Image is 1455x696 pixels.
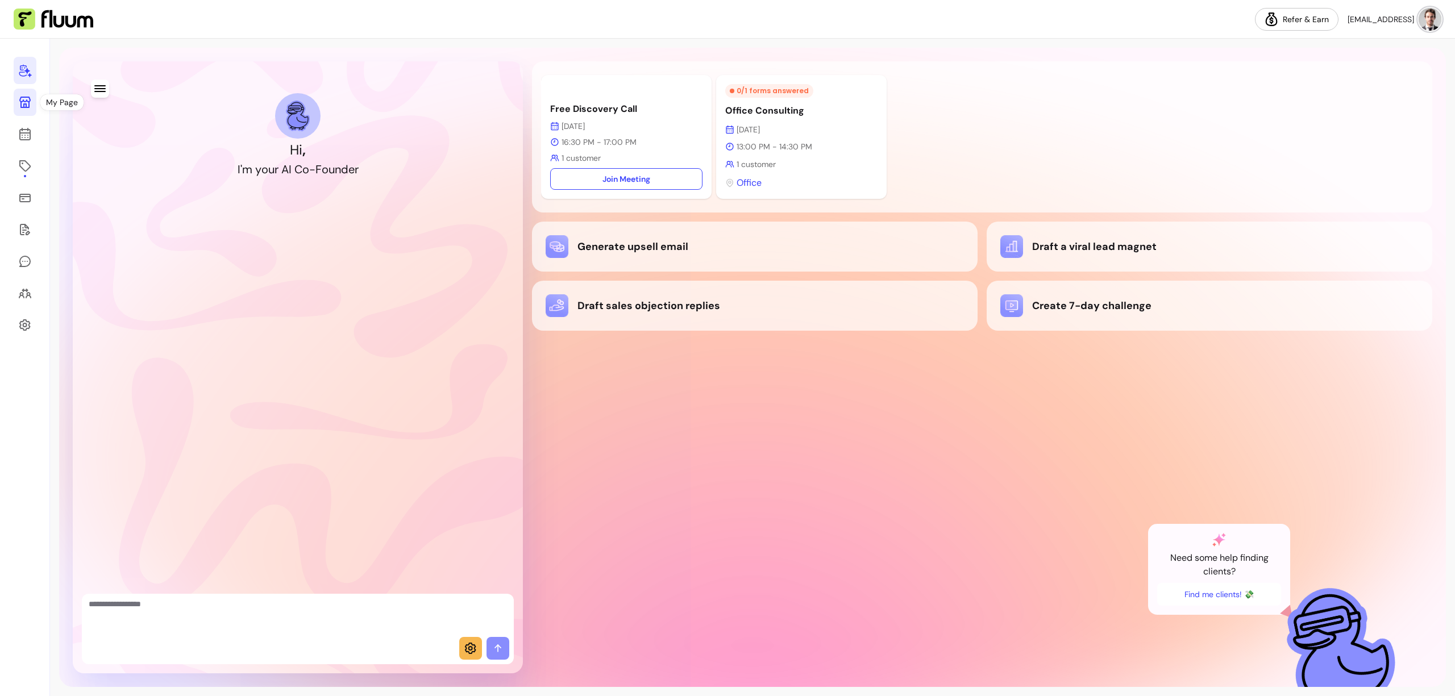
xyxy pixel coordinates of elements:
img: AI Co-Founder gradient star [1212,533,1226,547]
p: [DATE] [550,120,702,132]
h1: Hi [290,141,306,159]
div: - [309,161,315,177]
div: I [238,161,240,177]
a: Offerings [14,152,36,180]
div: e [348,161,355,177]
a: My Messages [14,248,36,275]
div: Draft sales objection replies [546,294,964,317]
div: r [275,161,278,177]
div: ' [240,161,242,177]
a: Home [14,57,36,84]
div: Draft a viral lead magnet [1000,235,1419,258]
button: avatar[EMAIL_ADDRESS] [1348,8,1441,31]
div: Create 7-day challenge [1000,294,1419,317]
p: 16:30 PM - 17:00 PM [550,136,702,148]
span: [EMAIL_ADDRESS] [1348,14,1414,25]
textarea: Ask me anything... [89,598,507,632]
div: o [261,161,268,177]
img: avatar [1419,8,1441,31]
p: Free Discovery Call [550,102,702,116]
div: n [335,161,341,177]
div: o [302,161,309,177]
p: 13:00 PM - 14:30 PM [725,141,878,152]
p: 1 customer [725,159,878,170]
a: My Page [14,89,36,116]
div: F [315,161,322,177]
img: Fluum Logo [14,9,93,30]
div: My Page [40,94,84,110]
p: Office Consulting [725,104,878,118]
img: AI Co-Founder avatar [286,101,310,131]
p: Need some help finding clients? [1157,551,1281,578]
div: m [242,161,252,177]
div: C [294,161,302,177]
span: Office [737,176,762,190]
div: 0 / 1 forms answered [725,84,813,98]
a: Forms [14,216,36,243]
img: Draft a viral lead magnet [1000,235,1023,258]
p: 1 customer [550,152,702,164]
a: Clients [14,280,36,307]
div: r [355,161,359,177]
b: , [302,141,306,159]
img: Create 7-day challenge [1000,294,1023,317]
div: u [268,161,275,177]
a: Refer & Earn [1255,8,1338,31]
button: Find me clients! 💸 [1157,583,1281,606]
a: Sales [14,184,36,211]
a: Calendar [14,120,36,148]
div: u [329,161,335,177]
div: Generate upsell email [546,235,964,258]
img: Draft sales objection replies [546,294,568,317]
h2: I'm your AI Co-Founder [238,161,359,177]
p: [DATE] [725,124,878,135]
a: Settings [14,311,36,339]
a: Join Meeting [550,168,702,190]
img: Generate upsell email [546,235,568,258]
div: o [322,161,329,177]
div: A [281,161,289,177]
div: I [289,161,292,177]
div: d [341,161,348,177]
div: y [255,161,261,177]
